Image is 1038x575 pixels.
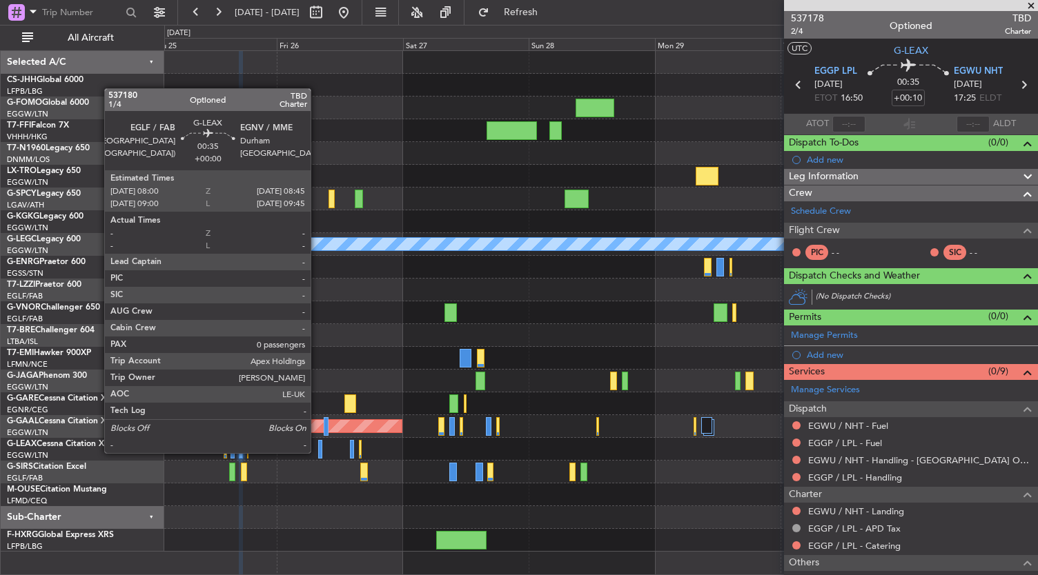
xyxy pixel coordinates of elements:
span: G-SIRS [7,463,33,471]
a: G-FOMOGlobal 6000 [7,99,89,107]
span: G-KGKG [7,212,39,221]
a: EGWU / NHT - Landing [808,505,904,517]
a: EGGW/LTN [7,427,48,438]
div: (No Dispatch Checks) [816,291,1038,305]
a: EGLF/FAB [7,291,43,301]
div: SIC [943,245,966,260]
a: EGNR/CEG [7,405,48,415]
span: 17:25 [954,92,976,105]
span: Others [789,555,819,571]
span: M-OUSE [7,485,40,494]
a: EGGW/LTN [7,382,48,392]
span: G-VNOR [7,303,41,312]
a: Schedule Crew [791,205,851,219]
span: G-LEGC [7,235,37,243]
span: Dispatch Checks and Weather [789,268,920,284]
span: ELDT [979,92,1001,105]
a: EGGW/LTN [7,450,48,461]
span: Dispatch To-Dos [789,135,859,151]
a: G-LEGCLegacy 600 [7,235,81,243]
span: T7-BRE [7,326,35,334]
a: T7-FFIFalcon 7X [7,121,69,130]
span: [DATE] - [DATE] [235,6,300,19]
div: Mon 29 [655,38,781,50]
span: Refresh [492,8,550,17]
span: LX-TRO [7,167,37,175]
div: Optioned [890,19,932,33]
a: Manage Permits [791,329,858,343]
div: - - [832,246,863,259]
div: - - [970,246,1001,259]
a: T7-BREChallenger 604 [7,326,95,334]
a: F-HXRGGlobal Express XRS [7,531,114,539]
a: EGWU / NHT - Handling - [GEOGRAPHIC_DATA] Ops EGWU/[GEOGRAPHIC_DATA] [808,454,1031,466]
a: G-KGKGLegacy 600 [7,212,84,221]
span: ALDT [993,117,1016,131]
a: M-OUSECitation Mustang [7,485,107,494]
span: All Aircraft [36,33,146,43]
span: G-GAAL [7,417,39,425]
a: G-SPCYLegacy 650 [7,190,81,198]
div: Sat 27 [403,38,529,50]
a: G-GARECessna Citation XLS+ [7,394,121,403]
span: [DATE] [814,78,843,92]
span: Flight Crew [789,223,840,239]
div: Thu 25 [151,38,277,50]
span: Leg Information [789,169,859,185]
span: Charter [1005,26,1031,37]
span: 16:50 [841,92,863,105]
span: G-JAGA [7,372,39,380]
span: (0/0) [988,309,1008,323]
span: Dispatch [789,401,827,417]
a: LTBA/ISL [7,336,38,347]
div: [DATE] [167,28,190,39]
button: Refresh [471,1,554,23]
div: Fri 26 [277,38,402,50]
a: LX-TROLegacy 650 [7,167,81,175]
a: EGLF/FAB [7,473,43,483]
a: T7-N1960Legacy 650 [7,144,90,152]
div: Add new [807,349,1031,361]
span: G-ENRG [7,258,39,266]
div: Add new [807,154,1031,165]
span: Charter [789,487,822,503]
a: EGLF/FAB [7,314,43,324]
span: [DATE] [954,78,982,92]
a: G-GAALCessna Citation XLS+ [7,417,121,425]
a: EGGW/LTN [7,177,48,188]
button: UTC [787,42,812,54]
span: EGWU NHT [954,65,1003,79]
span: G-GARE [7,394,39,403]
span: T7-FFI [7,121,31,130]
span: (0/9) [988,364,1008,379]
span: Crew [789,185,812,201]
a: EGGP / LPL - Handling [808,472,902,483]
a: EGGW/LTN [7,245,48,256]
span: TBD [1005,11,1031,26]
button: All Aircraft [15,27,150,49]
span: T7-N1960 [7,144,46,152]
a: EGGW/LTN [7,223,48,233]
a: CS-JHHGlobal 6000 [7,76,84,84]
span: (0/0) [988,135,1008,150]
span: F-HXRG [7,531,38,539]
span: ETOT [814,92,837,105]
span: CS-JHH [7,76,37,84]
span: T7-LZZI [7,281,35,289]
a: G-LEAXCessna Citation XLS [7,440,113,448]
a: G-SIRSCitation Excel [7,463,86,471]
span: EGGP LPL [814,65,857,79]
a: EGGP / LPL - APD Tax [808,523,901,534]
a: G-ENRGPraetor 600 [7,258,86,266]
a: EGGP / LPL - Fuel [808,437,882,449]
span: 2/4 [791,26,824,37]
a: LFPB/LBG [7,541,43,552]
span: 00:35 [897,76,919,90]
a: LGAV/ATH [7,200,44,210]
span: G-LEAX [7,440,37,448]
div: Sun 28 [529,38,654,50]
a: EGSS/STN [7,268,43,279]
a: T7-LZZIPraetor 600 [7,281,81,289]
a: G-JAGAPhenom 300 [7,372,87,380]
input: Trip Number [42,2,121,23]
